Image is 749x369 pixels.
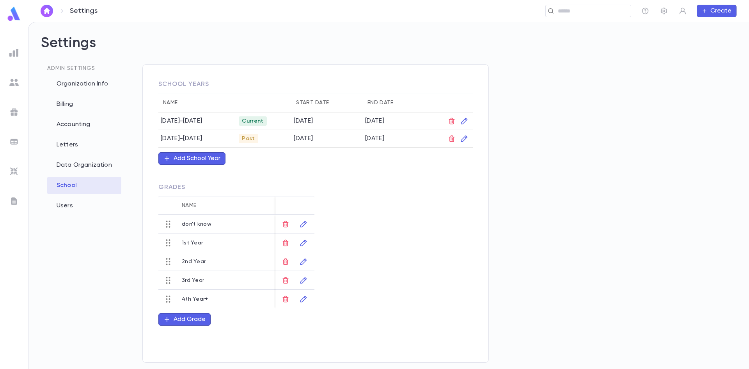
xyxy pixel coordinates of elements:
[363,130,422,148] td: [DATE]
[174,155,220,162] div: Add School Year
[47,177,121,194] div: School
[158,81,209,87] span: School Years
[158,184,314,191] span: Grades
[6,6,22,21] img: logo
[182,240,203,246] div: 1st Year
[697,5,737,17] button: Create
[182,296,208,302] div: 4th Year+
[182,258,206,265] div: 2nd Year
[47,197,121,214] div: Users
[47,157,121,174] div: Data Organization
[9,167,19,176] img: imports_grey.530a8a0e642e233f2baf0ef88e8c9fcb.svg
[158,152,225,165] button: Add School Year
[291,93,363,112] th: Start Date
[182,277,204,283] div: 3rd Year
[158,130,236,148] td: [DATE]-[DATE]
[47,96,121,113] div: Billing
[239,135,258,142] span: Past
[9,196,19,206] img: letters_grey.7941b92b52307dd3b8a917253454ce1c.svg
[291,130,363,148] td: [DATE]
[9,48,19,57] img: reports_grey.c525e4749d1bce6a11f5fe2a8de1b229.svg
[158,112,236,130] td: [DATE]-[DATE]
[363,93,422,112] th: End Date
[47,75,121,93] div: Organization Info
[47,116,121,133] div: Accounting
[42,8,51,14] img: home_white.a664292cf8c1dea59945f0da9f25487c.svg
[47,136,121,153] div: Letters
[41,35,737,64] h2: Settings
[178,196,217,215] div: Name
[174,316,206,323] div: Add Grade
[158,93,236,112] th: Name
[363,112,422,130] td: [DATE]
[182,221,211,227] div: don't know
[70,7,98,15] p: Settings
[291,112,363,130] td: [DATE]
[9,107,19,117] img: campaigns_grey.99e729a5f7ee94e3726e6486bddda8f1.svg
[239,118,266,124] span: Current
[47,66,95,71] span: Admin Settings
[182,196,196,215] div: Name
[9,78,19,87] img: students_grey.60c7aba0da46da39d6d829b817ac14fc.svg
[158,313,211,326] button: Add Grade
[9,137,19,146] img: batches_grey.339ca447c9d9533ef1741baa751efc33.svg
